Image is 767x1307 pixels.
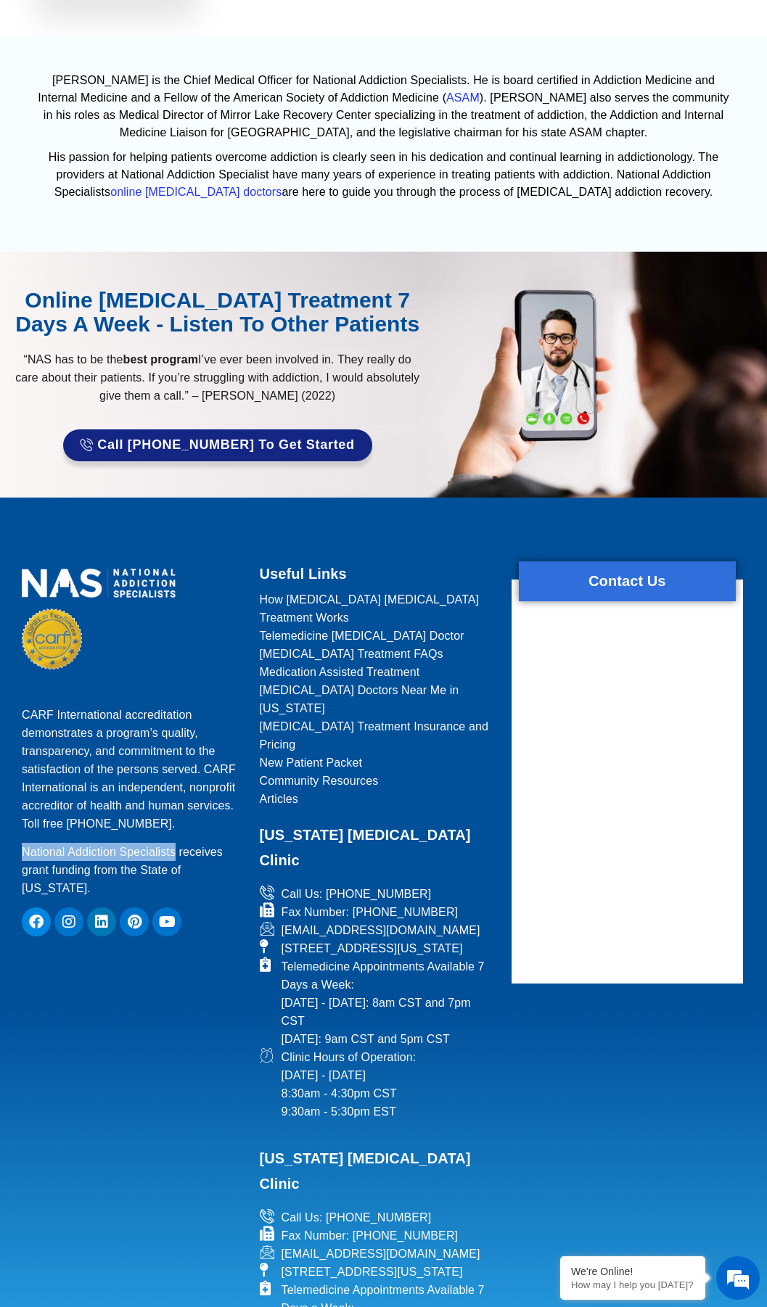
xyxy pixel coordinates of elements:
[260,681,494,717] a: [MEDICAL_DATA] Doctors Near Me in [US_STATE]
[260,754,494,772] a: New Patient Packet
[512,580,743,984] div: form widget
[278,939,463,957] span: [STREET_ADDRESS][US_STATE]
[260,645,443,663] span: [MEDICAL_DATA] Treatment FAQs
[260,590,494,627] a: How [MEDICAL_DATA] [MEDICAL_DATA] Treatment Works
[260,885,494,903] a: Call Us: [PHONE_NUMBER]
[97,438,355,453] span: Call [PHONE_NUMBER] to Get Started
[260,822,494,873] h2: [US_STATE] [MEDICAL_DATA] Clinic
[22,843,242,897] p: National Addiction Specialists receives grant funding from the State of [US_STATE].
[260,754,362,772] span: New Patient Packet
[22,609,82,669] img: CARF Seal
[278,903,459,921] span: Fax Number: [PHONE_NUMBER]
[260,627,494,645] a: Telemedicine [MEDICAL_DATA] Doctor
[260,1208,494,1226] a: Call Us: [PHONE_NUMBER]
[97,76,266,95] div: Chat with us now
[446,91,480,104] a: ASAM
[278,1226,459,1245] span: Fax Number: [PHONE_NUMBER]
[36,149,731,201] p: His passion for helping patients overcome addiction is clearly seen in his dedication and continu...
[260,1226,494,1245] a: Fax Number: [PHONE_NUMBER]
[278,921,480,939] span: [EMAIL_ADDRESS][DOMAIN_NAME]
[571,1279,694,1290] p: How may I help you today?
[260,645,494,663] a: [MEDICAL_DATA] Treatment FAQs
[260,561,494,587] h2: Useful Links
[260,772,494,790] a: Community Resources
[260,663,494,681] a: Medication Assisted Treatment
[7,396,276,447] textarea: Type your message and hit 'Enter'
[278,1245,480,1263] span: [EMAIL_ADDRESS][DOMAIN_NAME]
[84,183,200,329] span: We're online!
[16,75,38,96] div: Navigation go back
[22,706,242,833] p: CARF International accreditation demonstrates a program’s quality, transparency, and commitment t...
[278,1048,417,1121] span: Clinic Hours of Operation: [DATE] - [DATE] 8:30am - 4:30pm CST 9:30am - 5:30pm EST
[278,1263,463,1281] span: [STREET_ADDRESS][US_STATE]
[260,717,494,754] a: [MEDICAL_DATA] Treatment Insurance and Pricing
[260,1121,494,1197] h2: [US_STATE] [MEDICAL_DATA] Clinic
[260,790,298,808] span: Articles
[260,663,420,681] span: Medication Assisted Treatment
[36,72,731,141] p: [PERSON_NAME] is the Chief Medical Officer for National Addiction Specialists. He is board certif...
[63,429,372,461] a: Call [PHONE_NUMBER] to Get Started
[519,569,736,594] h2: Contact Us
[123,353,198,366] strong: best program
[260,790,494,808] a: Articles
[278,957,494,1048] span: Telemedicine Appointments Available 7 Days a Week: [DATE] - [DATE]: 8am CST and 7pm CST [DATE]: 9...
[110,186,282,198] a: online [MEDICAL_DATA] doctors
[278,885,432,903] span: Call Us: [PHONE_NUMBER]
[260,772,379,790] span: Community Resources
[571,1266,694,1277] div: We're Online!
[22,569,176,598] img: national addiction specialists online suboxone doctors clinic for opioid addiction treatment
[260,627,464,645] span: Telemedicine [MEDICAL_DATA] Doctor
[15,288,420,336] div: Online [MEDICAL_DATA] Treatment 7 Days A Week - Listen to Other Patients
[278,1208,432,1226] span: Call Us: [PHONE_NUMBER]
[260,903,494,921] a: Fax Number: [PHONE_NUMBER]
[238,7,273,42] div: Minimize live chat window
[512,616,743,978] iframe: website contact us form
[15,350,420,405] p: “NAS has to be the I’ve ever been involved in. They really do care about their patients. If you’r...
